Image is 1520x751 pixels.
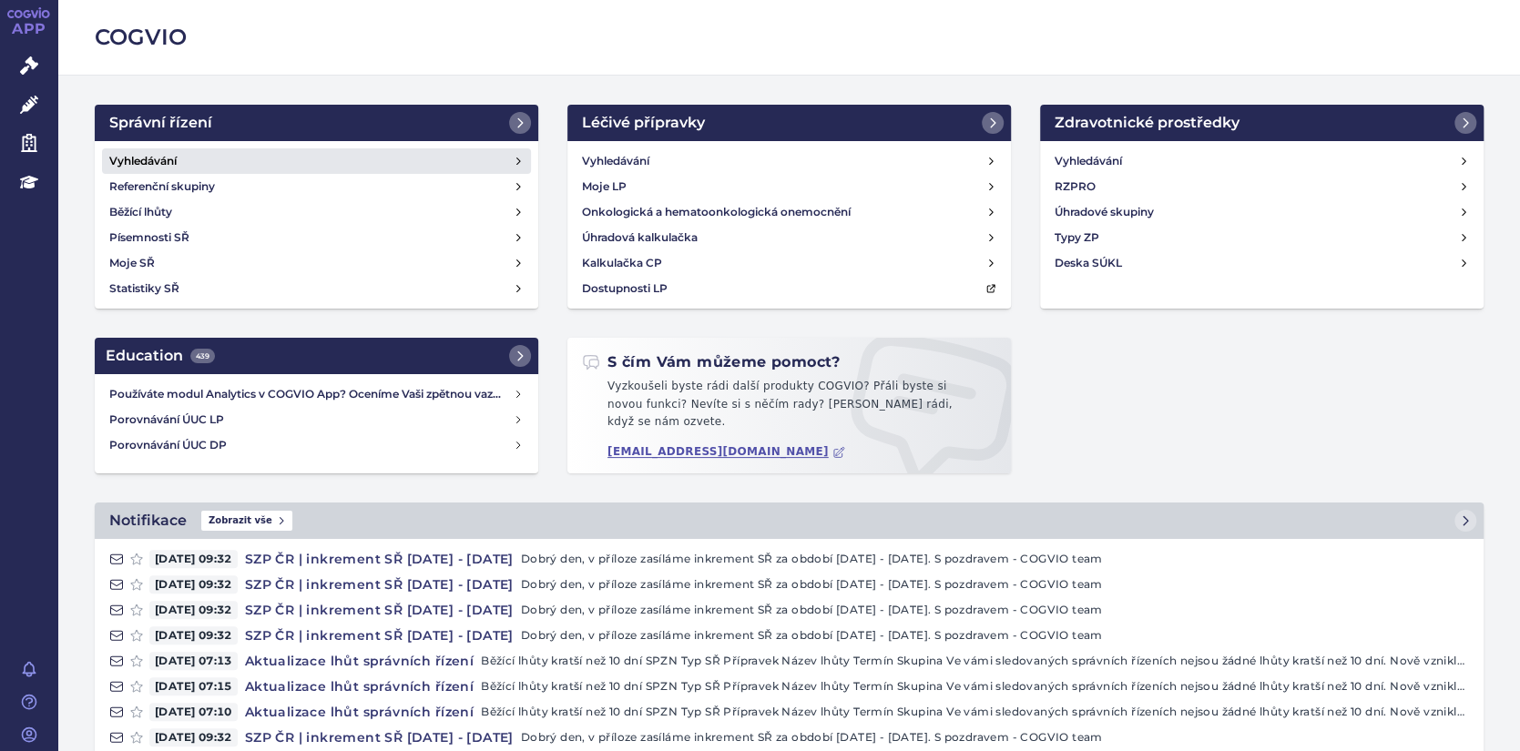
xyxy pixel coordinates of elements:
[102,174,531,199] a: Referenční skupiny
[1055,203,1154,221] h4: Úhradové skupiny
[521,601,1469,619] p: Dobrý den, v příloze zasíláme inkrement SŘ za období [DATE] - [DATE]. S pozdravem - COGVIO team
[149,601,238,619] span: [DATE] 09:32
[1055,152,1122,170] h4: Vyhledávání
[149,652,238,670] span: [DATE] 07:13
[575,225,1004,250] a: Úhradová kalkulačka
[575,250,1004,276] a: Kalkulačka CP
[582,152,649,170] h4: Vyhledávání
[521,728,1469,746] p: Dobrý den, v příloze zasíláme inkrement SŘ za období [DATE] - [DATE]. S pozdravem - COGVIO team
[582,279,668,298] h4: Dostupnosti LP
[575,174,1004,199] a: Moje LP
[582,254,662,272] h4: Kalkulačka CP
[109,254,155,272] h4: Moje SŘ
[521,575,1469,594] p: Dobrý den, v příloze zasíláme inkrement SŘ za období [DATE] - [DATE]. S pozdravem - COGVIO team
[1055,112,1239,134] h2: Zdravotnické prostředky
[95,22,1484,53] h2: COGVIO
[238,550,521,568] h4: SZP ČR | inkrement SŘ [DATE] - [DATE]
[238,626,521,644] h4: SZP ČR | inkrement SŘ [DATE] - [DATE]
[238,575,521,594] h4: SZP ČR | inkrement SŘ [DATE] - [DATE]
[149,550,238,568] span: [DATE] 09:32
[1047,148,1476,174] a: Vyhledávání
[238,652,481,670] h4: Aktualizace lhůt správních řízení
[149,575,238,594] span: [DATE] 09:32
[149,677,238,695] span: [DATE] 07:15
[1047,250,1476,276] a: Deska SÚKL
[607,445,845,459] a: [EMAIL_ADDRESS][DOMAIN_NAME]
[109,228,189,247] h4: Písemnosti SŘ
[102,381,531,407] a: Používáte modul Analytics v COGVIO App? Oceníme Vaši zpětnou vazbu!
[102,250,531,276] a: Moje SŘ
[1055,254,1122,272] h4: Deska SÚKL
[95,105,538,141] a: Správní řízení
[481,652,1469,670] p: Běžící lhůty kratší než 10 dní SPZN Typ SŘ Přípravek Název lhůty Termín Skupina Ve vámi sledovaný...
[109,411,513,429] h4: Porovnávání ÚUC LP
[582,112,705,134] h2: Léčivé přípravky
[106,345,215,367] h2: Education
[1047,199,1476,225] a: Úhradové skupiny
[567,105,1011,141] a: Léčivé přípravky
[102,148,531,174] a: Vyhledávání
[190,349,215,363] span: 439
[109,203,172,221] h4: Běžící lhůty
[149,703,238,721] span: [DATE] 07:10
[575,276,1004,301] a: Dostupnosti LP
[102,407,531,432] a: Porovnávání ÚUC LP
[582,178,627,196] h4: Moje LP
[102,199,531,225] a: Běžící lhůty
[109,279,179,298] h4: Statistiky SŘ
[582,352,841,372] h2: S čím Vám můžeme pomoct?
[95,338,538,374] a: Education439
[109,152,177,170] h4: Vyhledávání
[481,703,1469,721] p: Běžící lhůty kratší než 10 dní SPZN Typ SŘ Přípravek Název lhůty Termín Skupina Ve vámi sledovaný...
[109,510,187,532] h2: Notifikace
[109,112,212,134] h2: Správní řízení
[95,502,1484,539] a: NotifikaceZobrazit vše
[1047,174,1476,199] a: RZPRO
[102,276,531,301] a: Statistiky SŘ
[582,378,996,439] p: Vyzkoušeli byste rádi další produkty COGVIO? Přáli byste si novou funkci? Nevíte si s něčím rady?...
[238,703,481,721] h4: Aktualizace lhůt správních řízení
[575,199,1004,225] a: Onkologická a hematoonkologická onemocnění
[575,148,1004,174] a: Vyhledávání
[109,385,513,403] h4: Používáte modul Analytics v COGVIO App? Oceníme Vaši zpětnou vazbu!
[238,728,521,746] h4: SZP ČR | inkrement SŘ [DATE] - [DATE]
[1055,228,1099,247] h4: Typy ZP
[109,178,215,196] h4: Referenční skupiny
[149,728,238,746] span: [DATE] 09:32
[109,436,513,454] h4: Porovnávání ÚUC DP
[481,677,1469,695] p: Běžící lhůty kratší než 10 dní SPZN Typ SŘ Přípravek Název lhůty Termín Skupina Ve vámi sledovaný...
[521,550,1469,568] p: Dobrý den, v příloze zasíláme inkrement SŘ za období [DATE] - [DATE]. S pozdravem - COGVIO team
[1047,225,1476,250] a: Typy ZP
[521,626,1469,644] p: Dobrý den, v příloze zasíláme inkrement SŘ za období [DATE] - [DATE]. S pozdravem - COGVIO team
[238,677,481,695] h4: Aktualizace lhůt správních řízení
[1055,178,1096,196] h4: RZPRO
[149,626,238,644] span: [DATE] 09:32
[102,225,531,250] a: Písemnosti SŘ
[238,601,521,619] h4: SZP ČR | inkrement SŘ [DATE] - [DATE]
[102,432,531,458] a: Porovnávání ÚUC DP
[201,511,292,531] span: Zobrazit vše
[582,228,698,247] h4: Úhradová kalkulačka
[582,203,851,221] h4: Onkologická a hematoonkologická onemocnění
[1040,105,1484,141] a: Zdravotnické prostředky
